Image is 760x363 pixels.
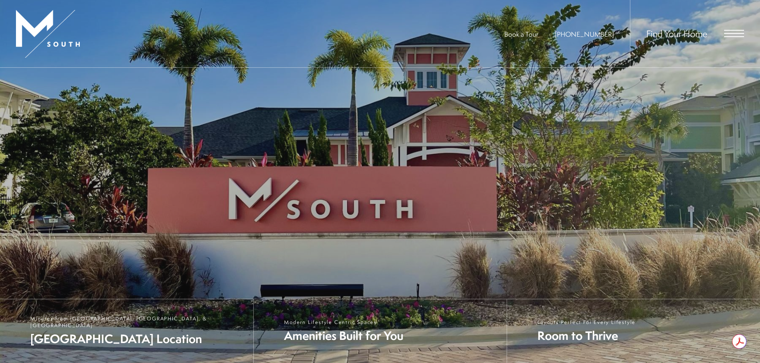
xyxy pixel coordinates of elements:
[646,27,707,40] a: Find Your Home
[555,29,614,39] a: Call Us at 813-570-8014
[724,30,744,37] button: Open Menu
[30,315,245,329] span: Minutes from [GEOGRAPHIC_DATA], [GEOGRAPHIC_DATA], & [GEOGRAPHIC_DATA]
[16,10,80,58] img: MSouth
[555,29,614,39] span: [PHONE_NUMBER]
[504,29,538,39] a: Book a Tour
[30,331,245,347] span: [GEOGRAPHIC_DATA] Location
